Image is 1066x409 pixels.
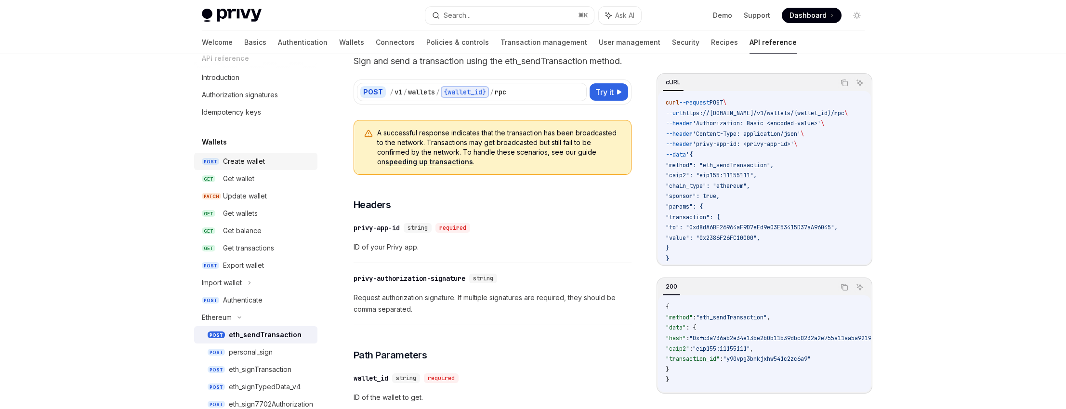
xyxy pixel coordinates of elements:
a: POSTeth_signTransaction [194,361,317,378]
span: "0xfc3a736ab2e34e13be2b0b11b39dbc0232a2e755a11aa5a9219890d3b2c6c7d8" [689,334,919,342]
h5: Wallets [202,136,227,148]
div: Idempotency keys [202,106,261,118]
span: : [693,314,696,321]
span: } [666,376,669,383]
a: Basics [244,31,266,54]
a: POSTpersonal_sign [194,343,317,361]
a: Security [672,31,699,54]
span: 'Authorization: Basic <encoded-value>' [693,119,821,127]
span: "transaction_id" [666,355,720,363]
span: "caip2": "eip155:11155111", [666,172,757,179]
a: PATCHUpdate wallet [194,187,317,205]
div: Create wallet [223,156,265,167]
span: "eip155:11155111" [693,345,750,353]
span: "params": { [666,203,703,211]
div: required [435,223,470,233]
a: Authorization signatures [194,86,317,104]
div: rpc [495,87,506,97]
a: Wallets [339,31,364,54]
span: POST [710,99,723,106]
span: : [686,334,689,342]
span: GET [202,227,215,235]
span: GET [202,175,215,183]
span: "eth_sendTransaction" [696,314,767,321]
span: : [720,355,723,363]
div: wallet_id [354,373,388,383]
div: Get wallets [223,208,258,219]
span: \ [821,119,824,127]
span: "to": "0xd8dA6BF26964aF9D7eEd9e03E53415D37aA96045", [666,224,838,231]
span: } [666,244,669,252]
div: eth_signTypedData_v4 [229,381,301,393]
span: POST [208,366,225,373]
span: \ [723,99,726,106]
span: "transaction": { [666,213,720,221]
div: / [390,87,394,97]
span: \ [801,130,804,138]
div: personal_sign [229,346,273,358]
span: A successful response indicates that the transaction has been broadcasted to the network. Transac... [377,128,621,167]
span: \ [844,109,848,117]
span: string [396,374,416,382]
span: "method" [666,314,693,321]
div: {wallet_id} [441,86,489,98]
svg: Warning [364,129,373,139]
button: Search...⌘K [425,7,594,24]
span: PATCH [202,193,221,200]
a: API reference [750,31,797,54]
span: "y90vpg3bnkjxhw541c2zc6a9" [723,355,811,363]
span: : { [686,324,696,331]
a: Policies & controls [426,31,489,54]
span: string [408,224,428,232]
span: Headers [354,198,391,211]
span: '{ [686,151,693,158]
div: cURL [663,77,684,88]
div: privy-authorization-signature [354,274,465,283]
div: v1 [395,87,402,97]
button: Copy the contents from the code block [838,77,851,89]
div: Update wallet [223,190,267,202]
a: Recipes [711,31,738,54]
div: Import wallet [202,277,242,289]
a: Welcome [202,31,233,54]
span: --url [666,109,683,117]
img: light logo [202,9,262,22]
span: { [666,303,669,311]
div: Export wallet [223,260,264,271]
span: POST [208,331,225,339]
button: Ask AI [854,77,866,89]
span: "data" [666,324,686,331]
div: Authorization signatures [202,89,278,101]
span: string [473,275,493,282]
span: Path Parameters [354,348,427,362]
button: Ask AI [854,281,866,293]
button: Try it [590,83,628,101]
span: 'Content-Type: application/json' [693,130,801,138]
span: ID of the wallet to get. [354,392,632,403]
button: Ask AI [599,7,641,24]
a: GETGet wallets [194,205,317,222]
div: required [424,373,459,383]
p: Sign and send a transaction using the eth_sendTransaction method. [354,54,632,68]
span: \ [794,140,797,148]
a: POSTExport wallet [194,257,317,274]
span: : [689,345,693,353]
span: 'privy-app-id: <privy-app-id>' [693,140,794,148]
span: , [767,314,770,321]
span: POST [208,383,225,391]
span: "value": "0x2386F26FC10000", [666,234,760,242]
span: "method": "eth_sendTransaction", [666,161,774,169]
span: https://[DOMAIN_NAME]/v1/wallets/{wallet_id}/rpc [683,109,844,117]
div: Get wallet [223,173,254,185]
a: POSTAuthenticate [194,291,317,309]
span: } [666,366,669,373]
span: POST [202,158,219,165]
span: ID of your Privy app. [354,241,632,253]
a: Idempotency keys [194,104,317,121]
a: Connectors [376,31,415,54]
span: --header [666,130,693,138]
span: "sponsor": true, [666,192,720,200]
a: GETGet transactions [194,239,317,257]
span: Dashboard [790,11,827,20]
a: GETGet balance [194,222,317,239]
